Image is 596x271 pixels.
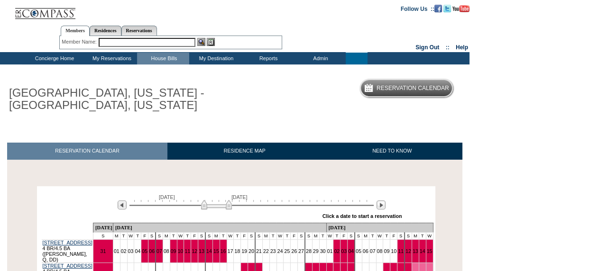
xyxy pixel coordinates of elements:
[333,232,340,239] td: T
[156,248,162,254] a: 07
[191,232,198,239] td: F
[134,232,141,239] td: T
[443,5,451,11] a: Follow us on Twitter
[163,239,170,262] td: 08
[198,232,205,239] td: S
[118,200,127,209] img: Previous
[206,248,212,254] a: 14
[248,232,255,239] td: S
[189,53,241,64] td: My Destination
[312,232,319,239] td: M
[369,239,376,262] td: 07
[298,239,305,262] td: 27
[184,248,190,254] a: 11
[220,232,227,239] td: T
[220,248,226,254] a: 16
[355,232,362,239] td: S
[321,143,462,159] a: NEED TO KNOW
[397,232,404,239] td: S
[269,239,276,262] td: 23
[401,5,434,12] td: Follow Us ::
[426,232,433,239] td: W
[61,26,90,36] a: Members
[419,232,426,239] td: T
[262,232,269,239] td: M
[369,232,376,239] td: T
[434,5,442,11] a: Become our fan on Facebook
[376,239,383,262] td: 08
[199,248,204,254] a: 13
[149,248,155,254] a: 06
[443,5,451,12] img: Follow us on Twitter
[62,38,98,46] div: Member Name:
[341,248,347,254] a: 03
[234,232,241,239] td: T
[446,44,449,51] span: ::
[231,194,248,200] span: [DATE]
[156,232,163,239] td: S
[434,5,442,12] img: Become our fan on Facebook
[177,232,184,239] td: W
[355,239,362,262] td: 05
[113,239,120,262] td: 01
[159,194,175,200] span: [DATE]
[319,239,326,262] td: 30
[148,232,156,239] td: S
[340,232,348,239] td: F
[170,232,177,239] td: T
[420,248,425,254] a: 14
[241,239,248,262] td: 19
[412,232,419,239] td: M
[319,232,326,239] td: T
[43,240,92,245] a: [STREET_ADDRESS]
[241,53,293,64] td: Reports
[452,5,469,11] a: Subscribe to our YouTube Channel
[456,44,468,51] a: Help
[171,248,176,254] a: 09
[415,44,439,51] a: Sign Out
[269,232,276,239] td: T
[291,232,298,239] td: F
[362,239,369,262] td: 06
[163,232,170,239] td: M
[326,239,333,262] td: 01
[298,232,305,239] td: S
[376,85,449,91] h5: Reservation Calendar
[43,263,92,269] a: [STREET_ADDRESS]
[362,232,369,239] td: M
[113,223,326,232] td: [DATE]
[348,248,354,254] a: 04
[390,232,397,239] td: F
[326,223,433,232] td: [DATE]
[137,53,189,64] td: House Bills
[390,239,397,262] td: 10
[241,232,248,239] td: F
[42,239,93,262] td: 4 BR/4.5 BA ([PERSON_NAME], Q, DD)
[305,232,312,239] td: S
[322,213,402,219] div: Click a date to start a reservation
[205,232,212,239] td: S
[22,53,85,64] td: Concierge Home
[284,232,291,239] td: T
[212,232,220,239] td: M
[167,143,322,159] a: RESIDENCE MAP
[7,85,220,114] h1: [GEOGRAPHIC_DATA], [US_STATE] - [GEOGRAPHIC_DATA], [US_STATE]
[178,248,183,254] a: 10
[383,239,390,262] td: 09
[293,53,346,64] td: Admin
[141,232,148,239] td: F
[312,239,319,262] td: 29
[398,248,403,254] a: 11
[120,239,127,262] td: 02
[197,38,205,46] img: View
[427,248,432,254] a: 15
[305,239,312,262] td: 28
[376,200,385,209] img: Next
[127,232,134,239] td: W
[348,232,355,239] td: S
[121,26,157,36] a: Reservations
[93,223,113,232] td: [DATE]
[120,232,127,239] td: T
[85,53,137,64] td: My Reservations
[142,248,147,254] a: 05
